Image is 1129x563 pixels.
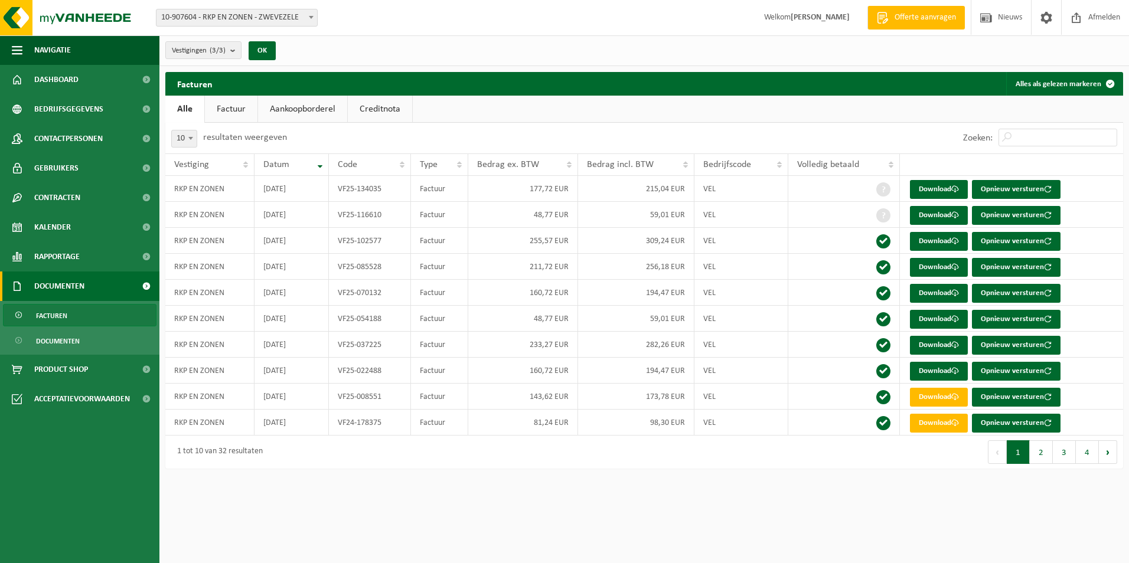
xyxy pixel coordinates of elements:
td: VEL [694,384,788,410]
span: Documenten [34,271,84,301]
td: VEL [694,228,788,254]
span: Offerte aanvragen [892,12,959,24]
a: Download [910,362,968,381]
td: 177,72 EUR [468,176,578,202]
td: VF25-008551 [329,384,411,410]
td: RKP EN ZONEN [165,384,254,410]
button: Opnieuw versturen [972,258,1061,277]
span: 10-907604 - RKP EN ZONEN - ZWEVEZELE [156,9,317,26]
button: Opnieuw versturen [972,388,1061,407]
a: Facturen [3,304,156,326]
button: Opnieuw versturen [972,310,1061,329]
td: 233,27 EUR [468,332,578,358]
td: [DATE] [254,202,329,228]
span: Datum [263,160,289,169]
td: Factuur [411,306,468,332]
td: RKP EN ZONEN [165,280,254,306]
td: 59,01 EUR [578,202,694,228]
td: Factuur [411,228,468,254]
button: 1 [1007,440,1030,464]
td: 255,57 EUR [468,228,578,254]
td: 256,18 EUR [578,254,694,280]
a: Download [910,414,968,433]
a: Factuur [205,96,257,123]
button: Alles als gelezen markeren [1006,72,1122,96]
button: Vestigingen(3/3) [165,41,242,59]
td: VEL [694,280,788,306]
span: Type [420,160,438,169]
span: Vestigingen [172,42,226,60]
td: 81,24 EUR [468,410,578,436]
label: Zoeken: [963,133,993,143]
td: VF25-022488 [329,358,411,384]
span: Gebruikers [34,153,79,183]
label: resultaten weergeven [203,133,287,142]
span: 10 [172,130,197,147]
td: VEL [694,254,788,280]
td: Factuur [411,358,468,384]
td: 48,77 EUR [468,306,578,332]
a: Download [910,388,968,407]
button: Opnieuw versturen [972,206,1061,225]
td: Factuur [411,384,468,410]
count: (3/3) [210,47,226,54]
span: Navigatie [34,35,71,65]
strong: [PERSON_NAME] [791,13,850,22]
span: Bedrijfscode [703,160,751,169]
td: RKP EN ZONEN [165,228,254,254]
td: 215,04 EUR [578,176,694,202]
td: 173,78 EUR [578,384,694,410]
td: Factuur [411,410,468,436]
td: [DATE] [254,228,329,254]
td: [DATE] [254,358,329,384]
td: [DATE] [254,306,329,332]
span: Vestiging [174,160,209,169]
span: Facturen [36,305,67,327]
td: 309,24 EUR [578,228,694,254]
button: 3 [1053,440,1076,464]
button: Previous [988,440,1007,464]
td: VF25-037225 [329,332,411,358]
td: VF25-070132 [329,280,411,306]
button: 4 [1076,440,1099,464]
span: Code [338,160,357,169]
td: Factuur [411,332,468,358]
td: 194,47 EUR [578,358,694,384]
td: VEL [694,410,788,436]
button: Opnieuw versturen [972,232,1061,251]
button: Opnieuw versturen [972,336,1061,355]
button: Opnieuw versturen [972,362,1061,381]
a: Download [910,180,968,199]
button: Next [1099,440,1117,464]
button: Opnieuw versturen [972,284,1061,303]
td: Factuur [411,254,468,280]
span: 10-907604 - RKP EN ZONEN - ZWEVEZELE [156,9,318,27]
td: 194,47 EUR [578,280,694,306]
td: [DATE] [254,410,329,436]
td: [DATE] [254,332,329,358]
td: RKP EN ZONEN [165,306,254,332]
td: 160,72 EUR [468,280,578,306]
a: Offerte aanvragen [867,6,965,30]
td: RKP EN ZONEN [165,202,254,228]
td: [DATE] [254,176,329,202]
td: RKP EN ZONEN [165,358,254,384]
td: Factuur [411,280,468,306]
td: 48,77 EUR [468,202,578,228]
span: Bedrag incl. BTW [587,160,654,169]
td: VEL [694,358,788,384]
span: Dashboard [34,65,79,94]
td: VEL [694,176,788,202]
span: Contactpersonen [34,124,103,153]
div: 1 tot 10 van 32 resultaten [171,441,263,463]
span: Kalender [34,212,71,242]
span: Volledig betaald [797,160,859,169]
td: VEL [694,202,788,228]
td: Factuur [411,202,468,228]
span: Acceptatievoorwaarden [34,384,130,414]
td: RKP EN ZONEN [165,332,254,358]
td: VF24-178375 [329,410,411,436]
a: Download [910,258,968,277]
td: [DATE] [254,384,329,410]
td: 59,01 EUR [578,306,694,332]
